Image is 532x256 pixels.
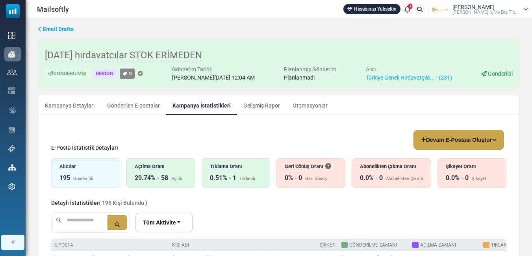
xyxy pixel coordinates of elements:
img: support-icon.svg [8,145,15,152]
i: Bir e-posta alıcısına ulaşamadığında geri döner. Bu, dolu bir gelen kutusu nedeniyle geçici olara... [325,163,331,169]
a: User Logo [PERSON_NAME] [PERSON_NAME] İç Ve Dış Tic... [431,4,528,15]
img: workflow.svg [8,106,17,115]
div: E-Posta İstatistik Detayları [51,144,118,152]
span: translation missing: tr.ms_sidebar.email_drafts [43,26,74,32]
img: User Logo [431,4,450,15]
a: Kampanya İstatistikleri [166,95,237,115]
div: Şikayet Oranı [446,163,498,170]
div: Abonelikten Çıkma Oranı [360,163,423,170]
div: 0.0% - 0 [446,173,469,183]
img: campaigns-icon-active.png [8,51,15,58]
img: settings-icon.svg [8,183,15,190]
a: Şirket [320,242,335,248]
a: Gönderilme Zamanı [349,242,397,248]
img: dashboard-icon.svg [8,32,15,39]
a: Otomasyonlar [286,95,334,115]
div: 0% - 0 [285,173,302,183]
a: Açılma Zamanı [420,242,456,248]
img: landing_pages.svg [8,126,15,134]
a: Gönderilen E-postalar [101,95,166,115]
img: email-templates-icon.svg [8,87,15,94]
a: Türkiye Geneli Hırdavatçıla... - (231) [366,74,452,81]
span: Gönderildi [488,70,513,77]
div: Geri Dönüş [305,176,327,182]
span: 0 [129,70,132,76]
div: 195 [59,173,70,183]
a: Etiket Ekle [138,71,143,76]
div: 0.51% - 1 [210,173,236,183]
div: Gönderim Tarihi: [172,65,255,74]
div: Açılma Oranı [135,163,187,170]
img: contacts-icon.svg [7,69,17,75]
a: Email Drafts [38,25,74,33]
span: Mailsoftly [37,4,69,15]
span: ( 195 Kişi Bulundu ) [99,200,147,206]
a: Tüm Aktivite [135,213,193,232]
a: Kişi Adı [172,242,189,248]
div: 29.74% - 58 [135,173,168,183]
div: [PERSON_NAME][DATE] 12:04 AM [172,74,255,82]
div: Geri Dönüş Oranı [285,163,337,170]
div: Şikayet [472,176,486,182]
span: [PERSON_NAME] [452,4,495,10]
a: E-posta [54,242,73,248]
div: Gönderildi [73,176,93,182]
a: Hesabınızı Yükseltin [343,4,400,14]
a: 0 [120,69,135,78]
span: [PERSON_NAME] İç Ve Dış Tic... [452,10,519,15]
div: 0.0% - 0 [360,173,383,183]
span: 1 [408,4,413,9]
a: Kampanya Detayları [39,95,101,115]
div: Tıklama Oranı [210,163,262,170]
div: Açıldı [171,176,182,182]
img: mailsoftly_icon_blue_white.svg [6,4,20,18]
div: Detaylı İstatistikler [51,199,147,207]
span: Planlanmadı [284,74,315,81]
a: 1 [402,4,413,15]
div: Design [93,69,117,79]
div: Alıcılar [59,163,112,170]
button: Devam E-Postası Oluştur [413,130,504,150]
span: [DATE] hırdavatcılar STOK ERİMEDEN [45,50,202,61]
div: Abonelikten Çıkma [386,176,423,182]
div: Gönderilmiş [45,69,89,79]
div: Tıklandı [239,176,255,182]
a: Gelişmiş Rapor [237,95,286,115]
div: Alıcı [366,65,452,74]
div: Planlanmış Gönderim [284,65,336,74]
